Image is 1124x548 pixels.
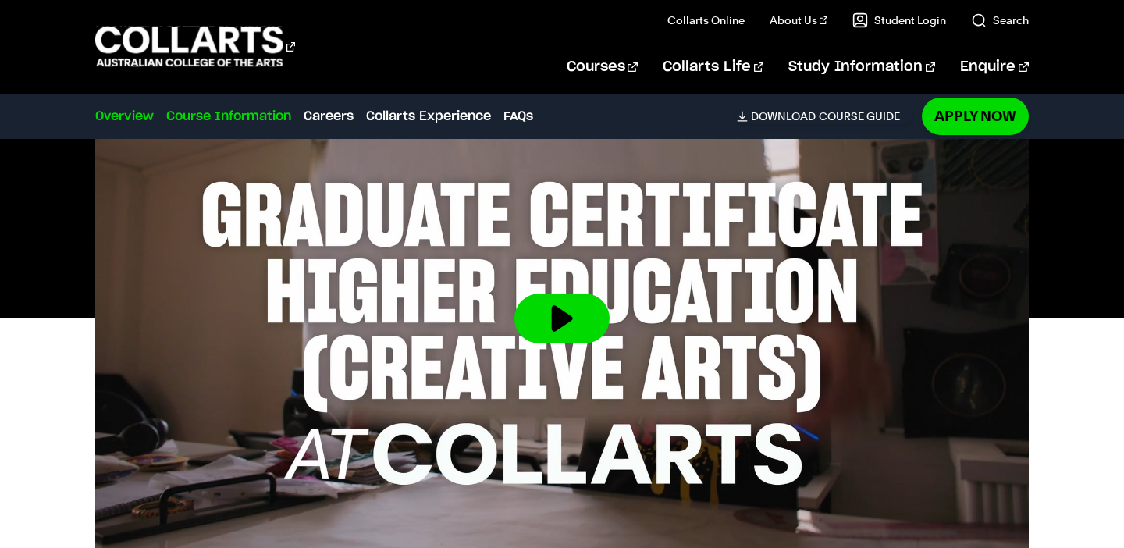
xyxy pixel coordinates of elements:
a: Collarts Online [667,12,745,28]
a: Courses [567,41,638,93]
a: Collarts Experience [366,107,491,126]
a: Collarts Life [663,41,763,93]
a: Search [971,12,1029,28]
a: Course Information [166,107,291,126]
a: DownloadCourse Guide [737,109,912,123]
a: FAQs [503,107,533,126]
a: Apply Now [922,98,1029,134]
a: Overview [95,107,154,126]
a: Student Login [852,12,946,28]
span: Download [751,109,816,123]
a: Enquire [960,41,1028,93]
div: Go to homepage [95,24,295,69]
a: Careers [304,107,354,126]
a: About Us [770,12,827,28]
a: Study Information [788,41,935,93]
